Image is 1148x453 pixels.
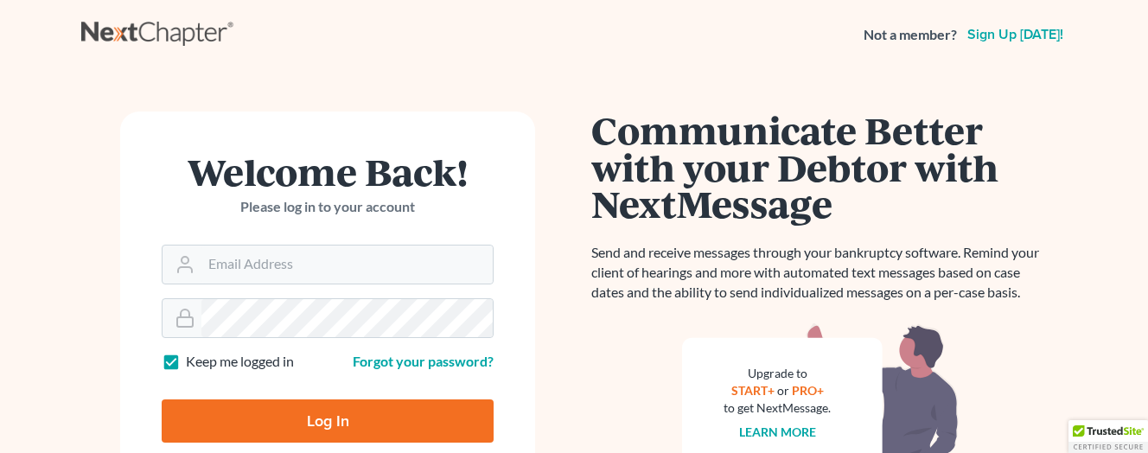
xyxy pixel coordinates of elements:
[1068,420,1148,453] div: TrustedSite Certified
[186,352,294,372] label: Keep me logged in
[724,399,831,417] div: to get NextMessage.
[162,153,494,190] h1: Welcome Back!
[792,383,824,398] a: PRO+
[353,353,494,369] a: Forgot your password?
[739,424,816,439] a: Learn more
[864,25,957,45] strong: Not a member?
[964,28,1067,41] a: Sign up [DATE]!
[777,383,789,398] span: or
[731,383,775,398] a: START+
[201,246,493,284] input: Email Address
[162,399,494,443] input: Log In
[724,365,831,382] div: Upgrade to
[162,197,494,217] p: Please log in to your account
[591,243,1049,303] p: Send and receive messages through your bankruptcy software. Remind your client of hearings and mo...
[591,112,1049,222] h1: Communicate Better with your Debtor with NextMessage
